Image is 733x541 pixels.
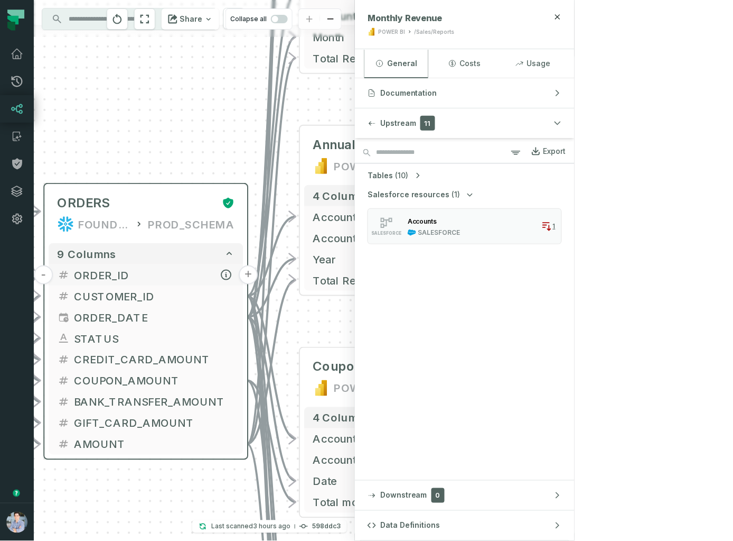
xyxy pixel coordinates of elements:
button: Collapse all [225,8,293,30]
span: Year [313,251,490,267]
span: COUPON_AMOUNT [74,373,234,389]
div: /Sales/Reports [415,28,455,36]
span: decimal [57,353,70,366]
span: Month [313,29,490,45]
span: 11 [420,116,435,131]
span: STATUS [74,331,234,346]
button: Costs [433,49,496,78]
span: Coupon Usage [313,359,407,375]
span: (1) [452,189,461,200]
span: Downstream [380,490,427,501]
button: AMOUNT [49,434,243,455]
button: + [239,265,258,285]
g: Edge from 0dd85c77dd217d0afb16c7d4fb3eff19 to e27c983e92a3f40c9627bb0868be3032 [247,259,296,317]
span: Account Name [313,230,490,246]
span: 1 [553,222,556,231]
button: Account ID [304,428,499,450]
span: ORDER_ID [74,267,234,283]
div: SALESFORCE [418,228,461,237]
a: Export [522,144,566,162]
span: CREDIT_CARD_AMOUNT [74,352,234,368]
g: Edge from 0dd85c77dd217d0afb16c7d4fb3eff19 to 9d59a788612dc060523a8f5939ba2e14 [247,317,296,481]
span: string [57,332,70,345]
span: AMOUNT [74,436,234,452]
button: Salesforce resources(1) [368,189,475,200]
div: Accounts [408,217,437,225]
span: decimal [57,269,70,281]
span: Account Name [313,452,490,468]
span: decimal [57,290,70,302]
div: POWER BI [378,28,405,36]
button: ORDER_ID [49,264,243,286]
div: Certified [218,197,234,209]
button: Date [304,471,499,492]
span: decimal [57,396,70,408]
button: Upstream11 [355,108,575,138]
button: zoom out [320,9,341,30]
g: Edge from 0dd85c77dd217d0afb16c7d4fb3eff19 to 9d59a788612dc060523a8f5939ba2e14 [247,381,296,502]
span: Documentation [380,88,437,98]
span: Total Revenue [313,50,490,66]
span: Annual Revenue [313,136,414,153]
span: Date [313,473,490,489]
span: Tables [368,170,393,181]
span: Account ID [313,209,490,225]
button: Share [162,8,219,30]
div: POWER BI [334,380,388,397]
span: timestamp [57,311,70,324]
g: Edge from 0dd85c77dd217d0afb16c7d4fb3eff19 to 9d59a788612dc060523a8f5939ba2e14 [247,296,296,439]
button: Account ID [304,206,499,227]
button: Data Definitions [355,511,575,540]
button: ORDER_DATE [49,307,243,328]
span: Account ID [313,431,490,447]
div: Export [543,146,566,156]
button: Downstream0 [355,481,575,510]
span: 0 [431,488,445,503]
button: Tables(10) [368,170,423,181]
div: Tooltip anchor [12,489,21,498]
button: General [364,49,428,78]
h4: 598ddc3 [312,524,341,530]
relative-time: Sep 4, 2025, 7:18 PM MDT [253,522,290,530]
button: - [34,265,53,285]
button: Total Revenue [304,48,499,69]
div: PROD_SCHEMA [148,216,234,233]
span: Total Revenue [313,272,490,288]
g: Edge from 0dd85c77dd217d0afb16c7d4fb3eff19 to c880317c93bc50e3b9a6f5fed2662403 [247,58,296,444]
button: Year [304,249,499,270]
span: ORDERS [57,195,110,212]
span: decimal [57,417,70,429]
button: COUPON_AMOUNT [49,370,243,391]
button: Total Revenue [304,270,499,291]
button: Last scanned[DATE] 7:18:08 PM598ddc3 [192,520,347,533]
button: BANK_TRANSFER_AMOUNT [49,391,243,412]
span: Monthly Revenue [368,13,443,23]
span: Upstream [380,118,416,129]
button: Total money used [304,492,499,513]
span: 4 columns [313,411,371,424]
button: GIFT_CARD_AMOUNT [49,412,243,434]
button: Account Name [304,450,499,471]
span: decimal [57,438,70,451]
button: Documentation [355,78,575,108]
span: decimal [57,374,70,387]
div: FOUNDATIONAL_DB [78,216,130,233]
img: avatar of Alon Nafta [6,512,27,533]
button: CUSTOMER_ID [49,286,243,307]
span: ORDER_DATE [74,309,234,325]
g: Edge from 0dd85c77dd217d0afb16c7d4fb3eff19 to e27c983e92a3f40c9627bb0868be3032 [247,217,296,296]
span: CUSTOMER_ID [74,288,234,304]
span: Data Definitions [380,520,440,531]
span: (10) [395,170,408,181]
span: SALESFORCE [372,231,402,236]
g: Edge from 0dd85c77dd217d0afb16c7d4fb3eff19 to e27c983e92a3f40c9627bb0868be3032 [247,280,296,444]
span: Salesforce resources [368,189,450,200]
span: 9 columns [57,247,116,260]
span: GIFT_CARD_AMOUNT [74,415,234,431]
button: Account Name [304,227,499,249]
button: Usage [501,49,565,78]
span: 4 columns [313,189,371,202]
div: POWER BI [334,158,388,175]
span: Total money used [313,494,490,510]
button: SALESFORCESALESFORCE1 [368,208,562,244]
